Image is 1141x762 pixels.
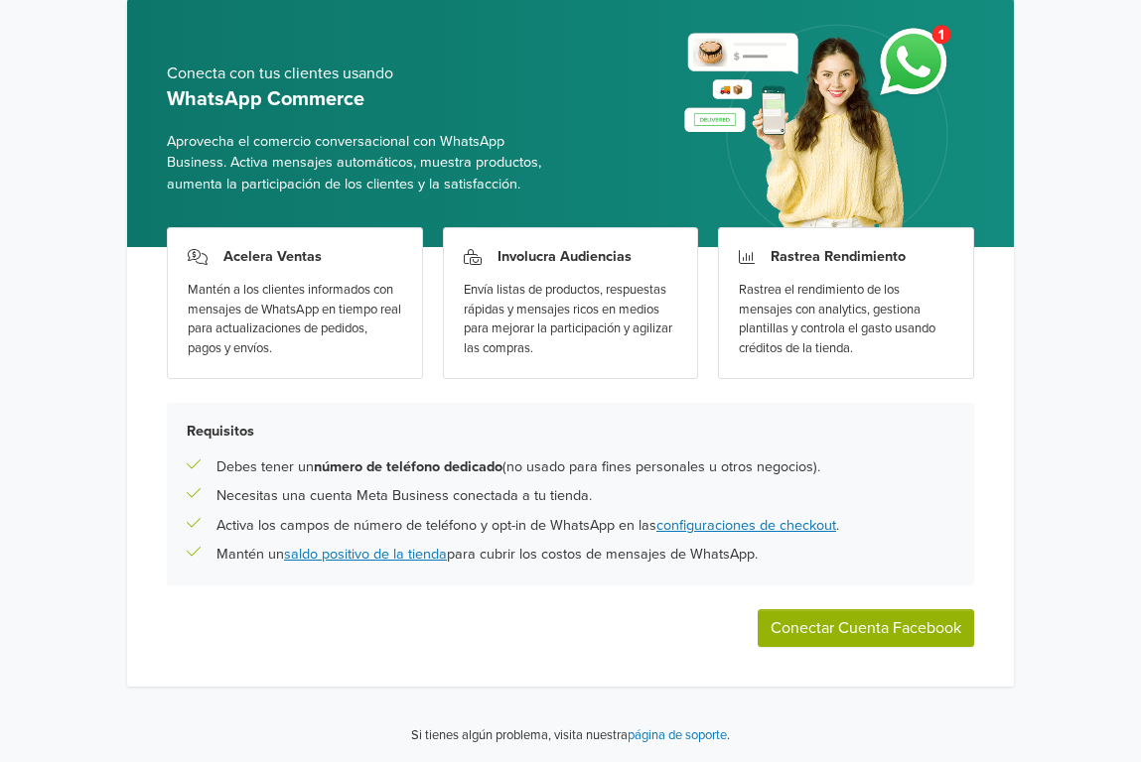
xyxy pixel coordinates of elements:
div: Mantén a los clientes informados con mensajes de WhatsApp en tiempo real para actualizaciones de ... [188,281,402,358]
img: whatsapp_setup_banner [667,13,974,247]
h3: Involucra Audiencias [498,248,632,265]
h5: WhatsApp Commerce [167,87,555,111]
a: página de soporte [628,727,727,743]
p: Necesitas una cuenta Meta Business conectada a tu tienda. [216,485,592,507]
a: saldo positivo de la tienda [284,546,447,563]
p: Mantén un para cubrir los costos de mensajes de WhatsApp. [216,544,758,566]
p: Activa los campos de número de teléfono y opt-in de WhatsApp en las . [216,515,839,537]
p: Si tienes algún problema, visita nuestra . [411,726,730,746]
h5: Requisitos [187,423,954,440]
h5: Conecta con tus clientes usando [167,64,555,83]
h3: Rastrea Rendimiento [771,248,906,265]
div: Envía listas de productos, respuestas rápidas y mensajes ricos en medios para mejorar la particip... [464,281,678,358]
span: Aprovecha el comercio conversacional con WhatsApp Business. Activa mensajes automáticos, muestra ... [167,131,555,195]
button: Conectar Cuenta Facebook [758,609,974,647]
a: configuraciones de checkout [656,517,836,534]
h3: Acelera Ventas [223,248,322,265]
p: Debes tener un (no usado para fines personales u otros negocios). [216,456,820,478]
b: número de teléfono dedicado [314,458,502,475]
div: Rastrea el rendimiento de los mensajes con analytics, gestiona plantillas y controla el gasto usa... [739,281,953,358]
